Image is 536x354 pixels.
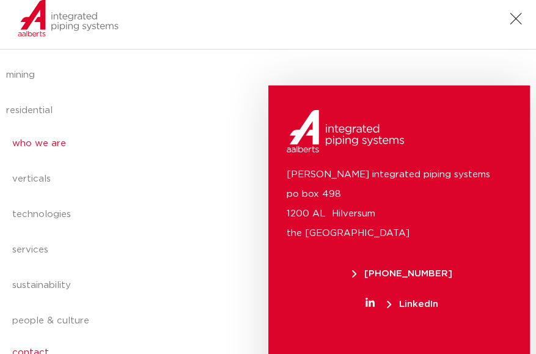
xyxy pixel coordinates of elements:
[12,161,205,197] a: verticals
[6,93,262,128] a: residential
[12,126,205,161] a: who we are
[12,197,205,232] a: technologies
[287,269,518,278] a: [PHONE_NUMBER]
[12,232,205,268] a: services
[12,268,205,303] a: sustainability
[287,300,518,309] a: LinkedIn
[287,165,512,243] p: [PERSON_NAME] integrated piping systems po box 498 1200 AL Hilversum the [GEOGRAPHIC_DATA]
[6,57,262,93] a: mining
[352,269,452,278] span: [PHONE_NUMBER]
[12,303,205,339] a: people & culture
[387,300,438,309] span: LinkedIn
